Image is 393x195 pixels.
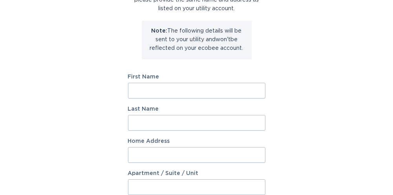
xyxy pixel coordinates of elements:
p: The following details will be sent to your utility and won't be reflected on your ecobee account. [148,27,246,53]
label: First Name [128,74,265,80]
label: Home Address [128,139,265,144]
label: Last Name [128,106,265,112]
strong: Note: [152,28,168,34]
label: Apartment / Suite / Unit [128,171,265,176]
